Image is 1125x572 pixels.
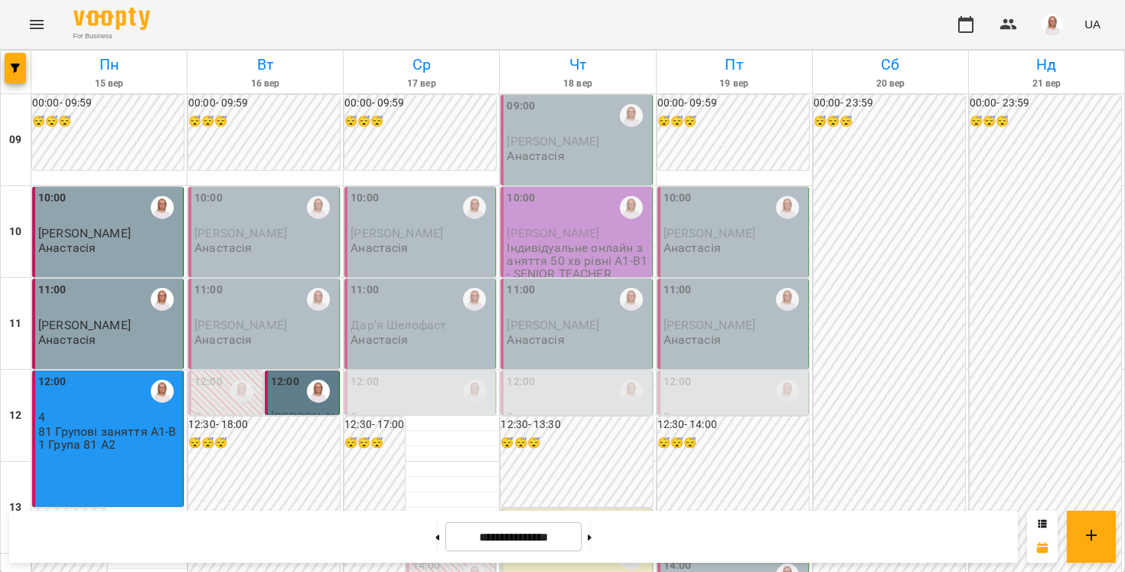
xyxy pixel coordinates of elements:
[307,196,330,219] div: Анастасія
[507,333,564,346] p: Анастасія
[507,318,599,332] span: [PERSON_NAME]
[815,77,966,91] h6: 20 вер
[351,410,492,423] p: 0
[38,374,67,391] label: 12:00
[664,241,721,254] p: Анастасія
[659,53,810,77] h6: Пт
[657,417,809,433] h6: 12:30 - 14:00
[194,241,252,254] p: Анастасія
[38,410,180,423] p: 4
[657,113,809,130] h6: 😴😴😴
[664,282,692,299] label: 11:00
[344,417,404,433] h6: 12:30 - 17:00
[351,318,446,332] span: Дар'я Шелофаст
[346,77,497,91] h6: 17 вер
[1084,16,1101,32] span: UA
[9,407,21,424] h6: 12
[620,380,643,403] img: Анастасія
[9,224,21,240] h6: 10
[664,318,756,332] span: [PERSON_NAME]
[230,380,253,403] img: Анастасія
[151,196,174,219] img: Анастасія
[664,374,692,391] label: 12:00
[194,226,287,240] span: [PERSON_NAME]
[507,226,599,240] span: [PERSON_NAME]
[344,113,496,130] h6: 😴😴😴
[659,77,810,91] h6: 19 вер
[463,196,486,219] img: Анастасія
[307,380,330,403] img: Анастасія
[507,190,535,207] label: 10:00
[38,282,67,299] label: 11:00
[188,95,340,112] h6: 00:00 - 09:59
[776,288,799,311] div: Анастасія
[194,410,259,423] p: 0
[351,282,379,299] label: 11:00
[620,196,643,219] img: Анастасія
[1078,10,1107,38] button: UA
[73,31,150,41] span: For Business
[344,435,404,452] h6: 😴😴😴
[463,288,486,311] img: Анастасія
[814,95,965,112] h6: 00:00 - 23:59
[190,77,341,91] h6: 16 вер
[664,226,756,240] span: [PERSON_NAME]
[38,226,131,240] span: [PERSON_NAME]
[507,149,564,162] p: Анастасія
[18,6,55,43] button: Menu
[502,77,653,91] h6: 18 вер
[188,417,340,433] h6: 12:30 - 18:00
[190,53,341,77] h6: Вт
[34,53,184,77] h6: Пн
[971,77,1122,91] h6: 21 вер
[32,113,184,130] h6: 😴😴😴
[507,241,648,281] p: Індивідуальне онлайн заняття 50 хв рівні А1-В1- SENIOR TEACHER
[38,241,96,254] p: Анастасія
[188,435,340,452] h6: 😴😴😴
[151,288,174,311] img: Анастасія
[194,318,287,332] span: [PERSON_NAME]
[194,282,223,299] label: 11:00
[38,318,131,332] span: [PERSON_NAME]
[32,95,184,112] h6: 00:00 - 09:59
[351,374,379,391] label: 12:00
[9,132,21,149] h6: 09
[620,288,643,311] img: Анастасія
[194,333,252,346] p: Анастасія
[664,410,805,423] p: 0
[9,499,21,516] h6: 13
[507,374,535,391] label: 12:00
[34,77,184,91] h6: 15 вер
[620,104,643,127] img: Анастасія
[463,380,486,403] img: Анастасія
[351,241,408,254] p: Анастасія
[776,196,799,219] img: Анастасія
[971,53,1122,77] h6: Нд
[188,113,340,130] h6: 😴😴😴
[351,333,408,346] p: Анастасія
[776,380,799,403] img: Анастасія
[657,435,809,452] h6: 😴😴😴
[307,288,330,311] img: Анастасія
[351,190,379,207] label: 10:00
[346,53,497,77] h6: Ср
[501,435,652,452] h6: 😴😴😴
[194,374,223,391] label: 12:00
[507,410,648,423] p: 0
[151,380,174,403] img: Анастасія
